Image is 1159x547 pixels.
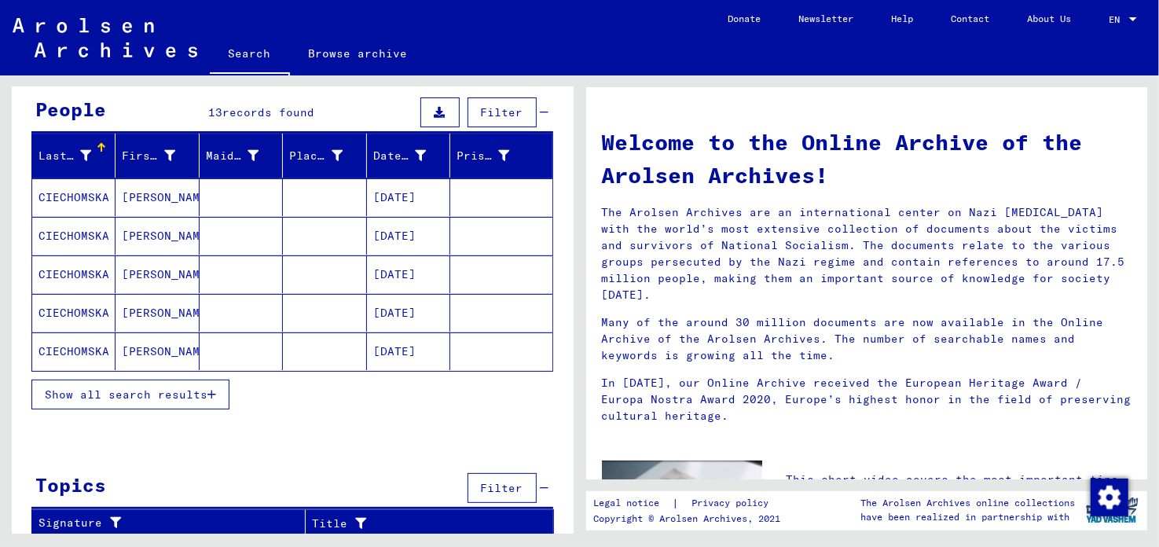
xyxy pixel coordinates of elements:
[32,217,116,255] mat-cell: CIECHOMSKA
[367,255,450,293] mat-cell: [DATE]
[290,35,427,72] a: Browse archive
[208,105,222,119] span: 13
[367,217,450,255] mat-cell: [DATE]
[373,143,449,168] div: Date of Birth
[312,511,534,536] div: Title
[289,148,342,164] div: Place of Birth
[1083,490,1142,530] img: yv_logo.png
[210,35,290,75] a: Search
[32,294,116,332] mat-cell: CIECHOMSKA
[45,387,207,402] span: Show all search results
[602,204,1132,303] p: The Arolsen Archives are an international center on Nazi [MEDICAL_DATA] with the world’s most ext...
[468,97,537,127] button: Filter
[594,495,673,512] a: Legal notice
[122,148,174,164] div: First Name
[39,148,91,164] div: Last Name
[312,516,515,532] div: Title
[116,217,199,255] mat-cell: [PERSON_NAME]
[594,495,788,512] div: |
[116,134,199,178] mat-header-cell: First Name
[32,332,116,370] mat-cell: CIECHOMSKA
[116,332,199,370] mat-cell: [PERSON_NAME]
[39,515,285,531] div: Signature
[786,472,1131,505] p: This short video covers the most important tips for searching the Online Archive.
[861,510,1076,524] p: have been realized in partnership with
[1091,479,1128,516] img: Change consent
[116,294,199,332] mat-cell: [PERSON_NAME]
[116,178,199,216] mat-cell: [PERSON_NAME]
[289,143,365,168] div: Place of Birth
[1109,14,1126,25] span: EN
[481,481,523,495] span: Filter
[468,473,537,503] button: Filter
[35,95,106,123] div: People
[367,178,450,216] mat-cell: [DATE]
[283,134,366,178] mat-header-cell: Place of Birth
[367,294,450,332] mat-cell: [DATE]
[206,143,282,168] div: Maiden Name
[116,255,199,293] mat-cell: [PERSON_NAME]
[39,143,115,168] div: Last Name
[602,126,1132,192] h1: Welcome to the Online Archive of the Arolsen Archives!
[32,178,116,216] mat-cell: CIECHOMSKA
[367,134,450,178] mat-header-cell: Date of Birth
[457,148,509,164] div: Prisoner #
[32,255,116,293] mat-cell: CIECHOMSKA
[122,143,198,168] div: First Name
[481,105,523,119] span: Filter
[206,148,259,164] div: Maiden Name
[31,380,229,409] button: Show all search results
[222,105,314,119] span: records found
[367,332,450,370] mat-cell: [DATE]
[680,495,788,512] a: Privacy policy
[13,18,197,57] img: Arolsen_neg.svg
[861,496,1076,510] p: The Arolsen Archives online collections
[35,471,106,499] div: Topics
[200,134,283,178] mat-header-cell: Maiden Name
[39,511,305,536] div: Signature
[602,314,1132,364] p: Many of the around 30 million documents are now available in the Online Archive of the Arolsen Ar...
[457,143,533,168] div: Prisoner #
[602,375,1132,424] p: In [DATE], our Online Archive received the European Heritage Award / Europa Nostra Award 2020, Eu...
[373,148,426,164] div: Date of Birth
[450,134,552,178] mat-header-cell: Prisoner #
[32,134,116,178] mat-header-cell: Last Name
[594,512,788,526] p: Copyright © Arolsen Archives, 2021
